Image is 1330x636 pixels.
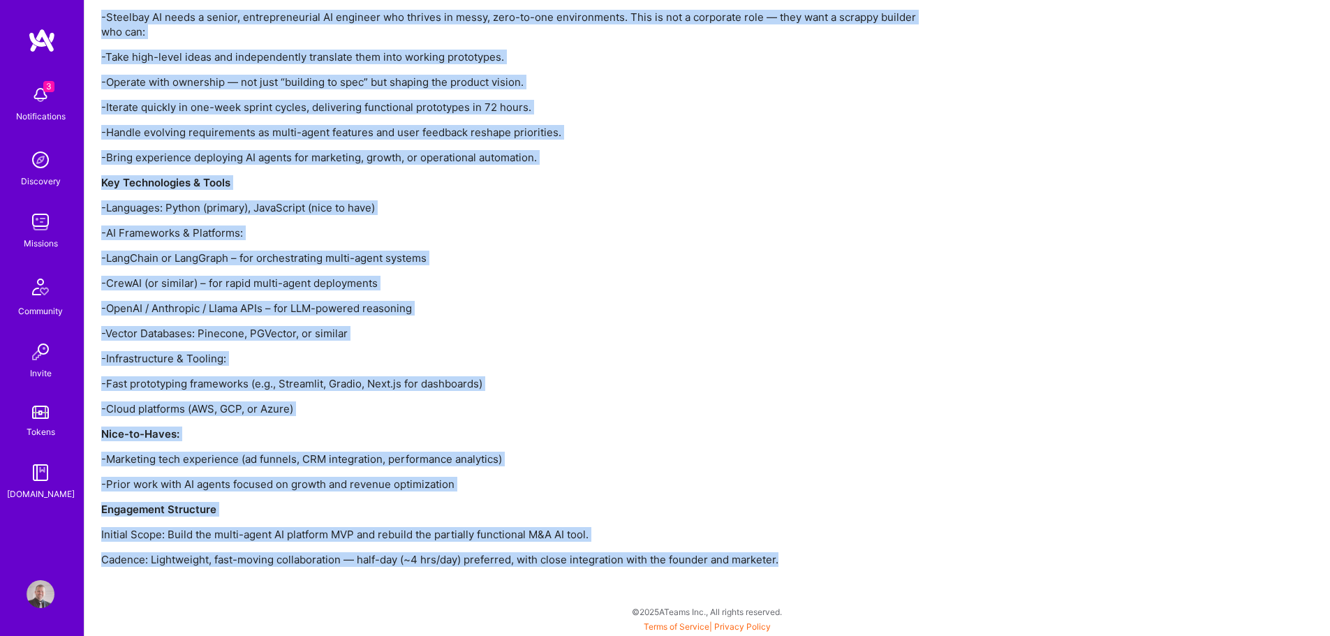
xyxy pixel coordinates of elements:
strong: Nice-to-Haves: [101,427,179,441]
div: Tokens [27,424,55,439]
div: Missions [24,236,58,251]
p: -Languages: Python (primary), JavaScript (nice to have) [101,200,939,215]
img: guide book [27,459,54,487]
img: logo [28,28,56,53]
strong: Engagement Structure [101,503,216,516]
p: -Steelbay AI needs a senior, entrepreneurial AI engineer who thrives in messy, zero-to-one enviro... [101,10,939,39]
p: -Marketing tech experience (ad funnels, CRM integration, performance analytics) [101,452,939,466]
div: © 2025 ATeams Inc., All rights reserved. [84,594,1330,629]
div: Discovery [21,174,61,188]
p: -Operate with ownership — not just “building to spec” but shaping the product vision. [101,75,939,89]
img: teamwork [27,208,54,236]
p: -Bring experience deploying AI agents for marketing, growth, or operational automation. [101,150,939,165]
div: Invite [30,366,52,380]
div: Community [18,304,63,318]
a: Privacy Policy [714,621,771,632]
div: Notifications [16,109,66,124]
strong: Key Technologies & Tools [101,176,230,189]
span: | [644,621,771,632]
p: -Fast prototyping frameworks (e.g., Streamlit, Gradio, Next.js for dashboards) [101,376,939,391]
a: Terms of Service [644,621,709,632]
p: -AI Frameworks & Platforms: [101,225,939,240]
p: -LangChain or LangGraph – for orchestrating multi-agent systems [101,251,939,265]
p: Cadence: Lightweight, fast-moving collaboration — half-day (~4 hrs/day) preferred, with close int... [101,552,939,567]
img: bell [27,81,54,109]
p: -Prior work with AI agents focused on growth and revenue optimization [101,477,939,491]
p: -CrewAI (or similar) – for rapid multi-agent deployments [101,276,939,290]
img: Invite [27,338,54,366]
div: [DOMAIN_NAME] [7,487,75,501]
p: -OpenAI / Anthropic / Llama APIs – for LLM-powered reasoning [101,301,939,316]
img: tokens [32,406,49,419]
p: -Infrastructure & Tooling: [101,351,939,366]
p: -Handle evolving requirements as multi-agent features and user feedback reshape priorities. [101,125,939,140]
p: -Cloud platforms (AWS, GCP, or Azure) [101,401,939,416]
span: 3 [43,81,54,92]
img: User Avatar [27,580,54,608]
p: -Iterate quickly in one-week sprint cycles, delivering functional prototypes in 72 hours. [101,100,939,114]
p: -Vector Databases: Pinecone, PGVector, or similar [101,326,939,341]
img: discovery [27,146,54,174]
p: -Take high-level ideas and independently translate them into working prototypes. [101,50,939,64]
a: User Avatar [23,580,58,608]
p: Initial Scope: Build the multi-agent AI platform MVP and rebuild the partially functional M&A AI ... [101,527,939,542]
img: Community [24,270,57,304]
